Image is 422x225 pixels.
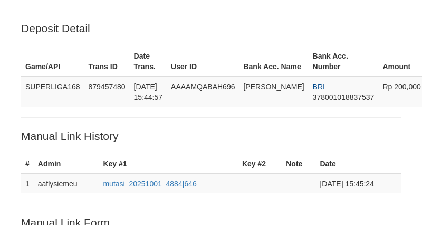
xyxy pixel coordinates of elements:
td: SUPERLIGA168 [21,77,84,107]
th: User ID [167,46,239,77]
th: Note [282,154,315,174]
th: Key #2 [238,154,282,174]
th: Date Trans. [130,46,167,77]
a: mutasi_20251001_4884|646 [103,180,196,188]
th: Bank Acc. Number [309,46,379,77]
th: Bank Acc. Name [239,46,308,77]
th: Date [315,154,401,174]
th: Admin [34,154,99,174]
td: 879457480 [84,77,130,107]
span: AAAAMQABAH696 [171,82,235,91]
td: aaflysiemeu [34,174,99,193]
th: # [21,154,34,174]
th: Game/API [21,46,84,77]
span: Rp 200,000 [382,82,420,91]
span: BRI [313,82,325,91]
span: Copy 378001018837537 to clipboard [313,93,375,101]
th: Trans ID [84,46,130,77]
p: Manual Link History [21,128,401,144]
td: [DATE] 15:45:24 [315,174,401,193]
span: [DATE] 15:44:57 [134,82,163,101]
td: 1 [21,174,34,193]
span: [PERSON_NAME] [243,82,304,91]
p: Deposit Detail [21,21,401,36]
th: Key #1 [99,154,237,174]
